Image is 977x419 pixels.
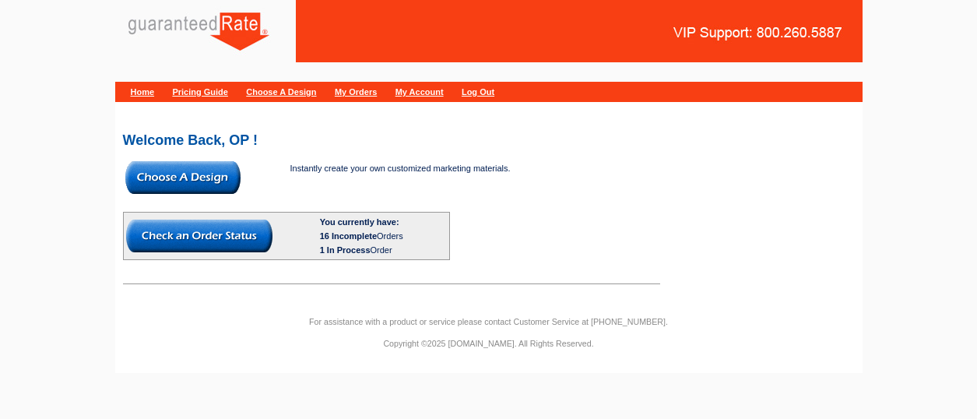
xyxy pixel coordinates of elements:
[320,217,399,227] b: You currently have:
[462,87,494,97] a: Log Out
[115,336,863,350] p: Copyright ©2025 [DOMAIN_NAME]. All Rights Reserved.
[172,87,228,97] a: Pricing Guide
[290,164,511,173] span: Instantly create your own customized marketing materials.
[335,87,377,97] a: My Orders
[126,220,272,252] img: button-check-order-status.gif
[320,231,377,241] span: 16 Incomplete
[115,315,863,329] p: For assistance with a product or service please contact Customer Service at [PHONE_NUMBER].
[395,87,444,97] a: My Account
[125,161,241,194] img: button-choose-design.gif
[320,229,447,257] div: Orders Order
[123,133,855,147] h2: Welcome Back, OP !
[320,245,371,255] span: 1 In Process
[131,87,155,97] a: Home
[246,87,316,97] a: Choose A Design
